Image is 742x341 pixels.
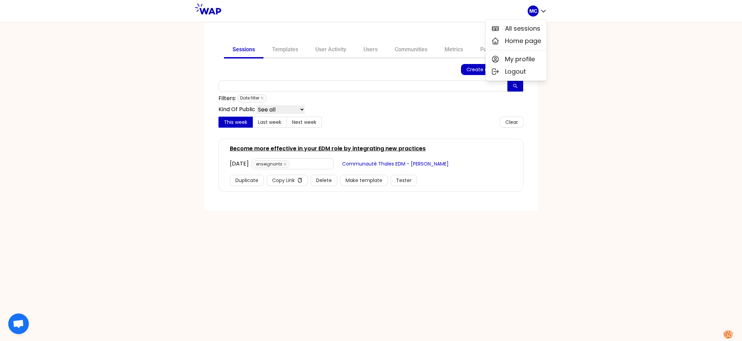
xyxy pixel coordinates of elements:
[472,42,518,58] a: Parameters
[292,119,316,126] span: Next week
[224,119,247,126] span: This week
[529,8,537,14] p: MC
[316,177,332,184] span: Delete
[230,175,264,186] button: Duplicate
[513,84,518,89] span: search
[500,117,524,128] button: Clear
[311,175,337,186] button: Delete
[528,6,547,17] button: MC
[253,160,290,168] span: enseignants
[466,66,518,73] span: Create a new session
[505,54,535,64] span: My profile
[396,177,412,184] span: Tester
[224,42,263,58] a: Sessions
[337,158,454,169] button: Communauté Thales EDM - [PERSON_NAME]
[218,105,255,114] p: Kind Of Public
[272,177,295,184] span: Copy Link
[258,119,281,126] span: Last week
[505,36,541,46] span: Home page
[230,145,426,153] a: Become more effective in your EDM role by integrating new practices
[340,175,388,186] button: Make template
[8,313,29,334] a: Ouvrir le chat
[436,42,472,58] a: Metrics
[505,118,518,126] span: Clear
[505,67,526,76] span: Logout
[283,162,287,166] span: close
[386,42,436,58] a: Communities
[230,160,249,168] div: [DATE]
[346,177,382,184] span: Make template
[297,178,302,183] span: copy
[391,175,417,186] button: Tester
[263,42,307,58] a: Templates
[260,96,264,100] span: close
[307,42,355,58] a: User Activity
[237,94,267,103] span: Date filter
[267,175,308,186] button: Copy Linkcopy
[218,94,236,103] p: Filters:
[461,64,524,75] button: Create a new session
[342,160,449,168] span: Communauté Thales EDM - [PERSON_NAME]
[507,81,523,92] button: search
[505,24,540,33] span: All sessions
[355,42,386,58] a: Users
[235,177,258,184] span: Duplicate
[485,19,547,81] div: MC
